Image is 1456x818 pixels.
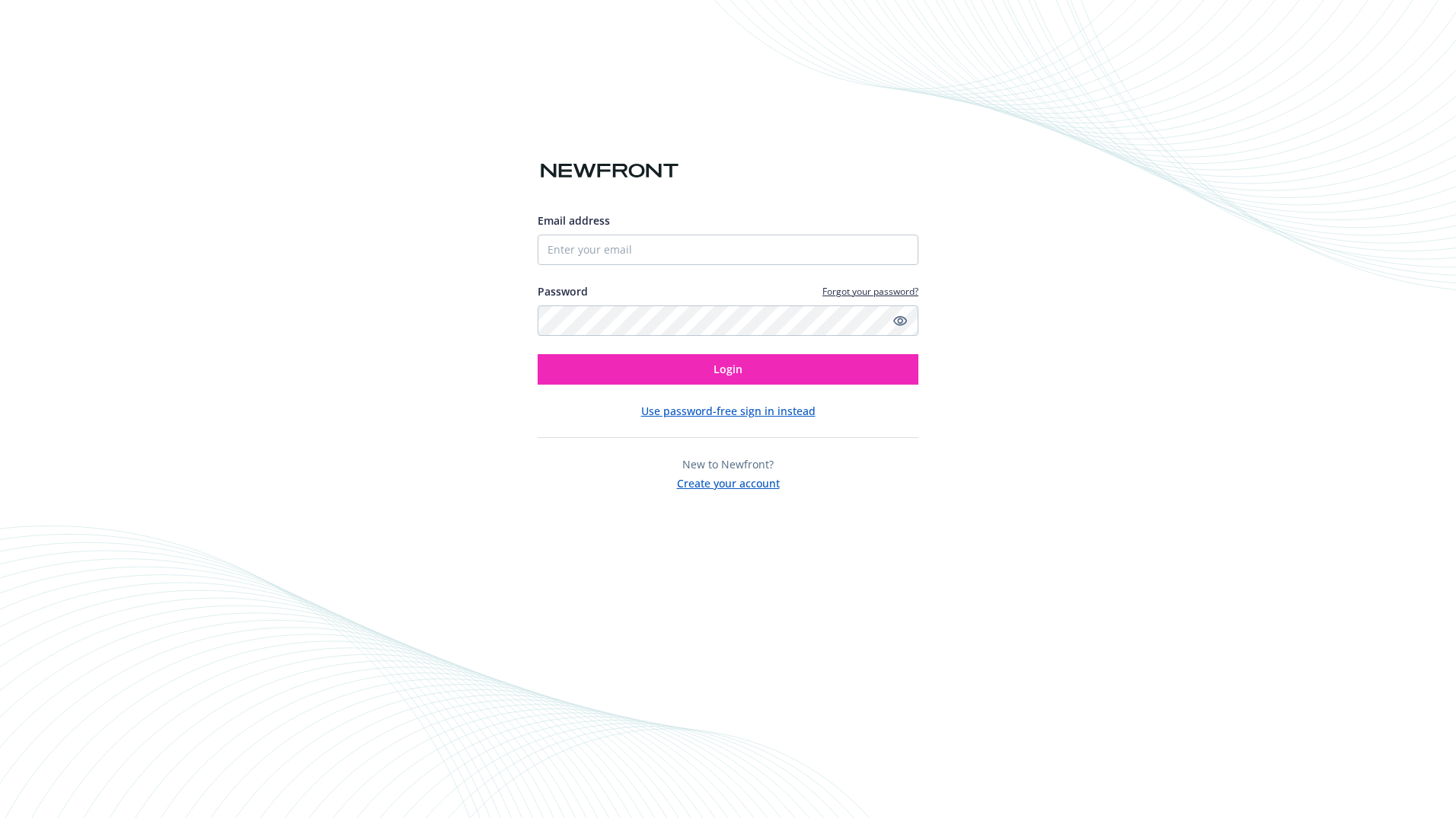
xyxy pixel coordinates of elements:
[538,305,918,336] input: Enter your password
[538,213,610,228] span: Email address
[538,158,682,184] img: Newfront logo
[641,403,816,419] button: Use password-free sign in instead
[538,283,588,299] label: Password
[891,312,909,330] a: Show password
[538,235,918,265] input: Enter your email
[538,354,918,385] button: Login
[822,285,918,298] a: Forgot your password?
[682,457,774,471] span: New to Newfront?
[714,362,742,376] span: Login
[677,472,780,491] button: Create your account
